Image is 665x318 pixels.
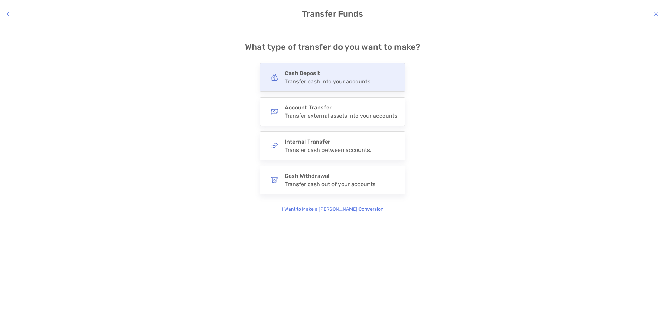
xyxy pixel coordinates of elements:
h4: Cash Deposit [285,70,372,76]
h4: Account Transfer [285,104,399,111]
img: button icon [271,73,278,81]
div: Transfer external assets into your accounts. [285,112,399,119]
h4: Internal Transfer [285,138,371,145]
p: I Want to Make a [PERSON_NAME] Conversion [282,206,383,213]
h4: Cash Withdrawal [285,173,377,179]
div: Transfer cash between accounts. [285,147,371,153]
img: button icon [271,176,278,184]
img: button icon [271,108,278,115]
div: Transfer cash into your accounts. [285,78,372,85]
div: Transfer cash out of your accounts. [285,181,377,188]
img: button icon [271,142,278,149]
h4: What type of transfer do you want to make? [245,42,420,52]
